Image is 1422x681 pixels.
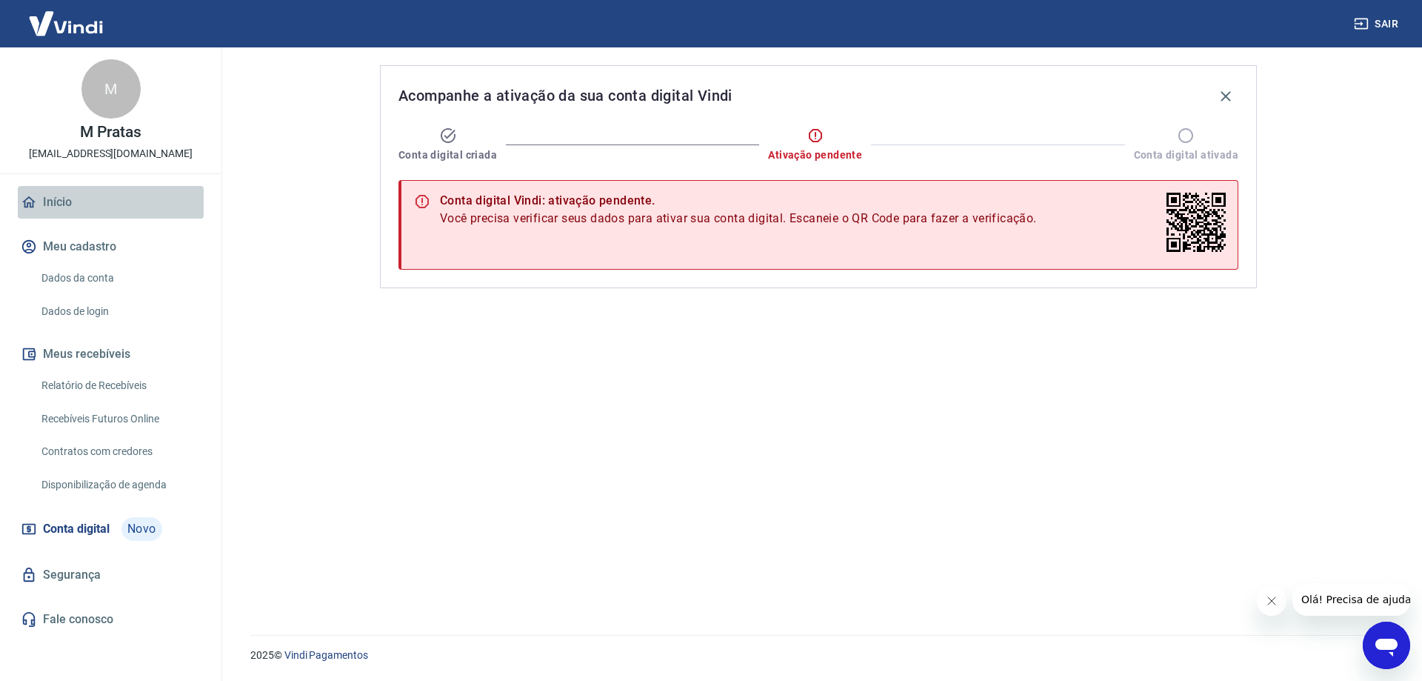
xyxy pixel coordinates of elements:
p: [EMAIL_ADDRESS][DOMAIN_NAME] [29,146,193,162]
a: Início [18,186,204,219]
button: Sair [1351,10,1404,38]
button: Meu cadastro [18,230,204,263]
button: Meus recebíveis [18,338,204,371]
p: 2025 © [250,648,1386,663]
img: Vindi [18,1,114,46]
span: Olá! Precisa de ajuda? [9,10,124,22]
span: Conta digital criada [398,147,497,162]
span: Acompanhe a ativação da sua conta digital Vindi [398,84,732,107]
div: M [81,59,141,119]
iframe: Mensagem da empresa [1292,583,1410,616]
span: Conta digital [43,519,110,539]
a: Contratos com credores [36,436,204,467]
span: Conta digital ativada [1134,147,1238,162]
a: Recebíveis Futuros Online [36,404,204,434]
iframe: Botão para abrir a janela de mensagens [1363,622,1410,669]
span: Você precisa verificar seus dados para ativar sua conta digital. Escaneie o QR Code para fazer a ... [440,210,1037,227]
div: Conta digital Vindi: ativação pendente. [440,192,1037,210]
a: Disponibilização de agenda [36,470,204,500]
a: Fale conosco [18,603,204,636]
p: M Pratas [80,124,141,140]
a: Dados da conta [36,263,204,293]
a: Segurança [18,559,204,591]
a: Relatório de Recebíveis [36,371,204,401]
a: Conta digitalNovo [18,511,204,547]
span: Novo [121,517,162,541]
span: Ativação pendente [768,147,862,162]
a: Dados de login [36,296,204,327]
iframe: Fechar mensagem [1257,586,1286,616]
a: Vindi Pagamentos [284,649,368,661]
